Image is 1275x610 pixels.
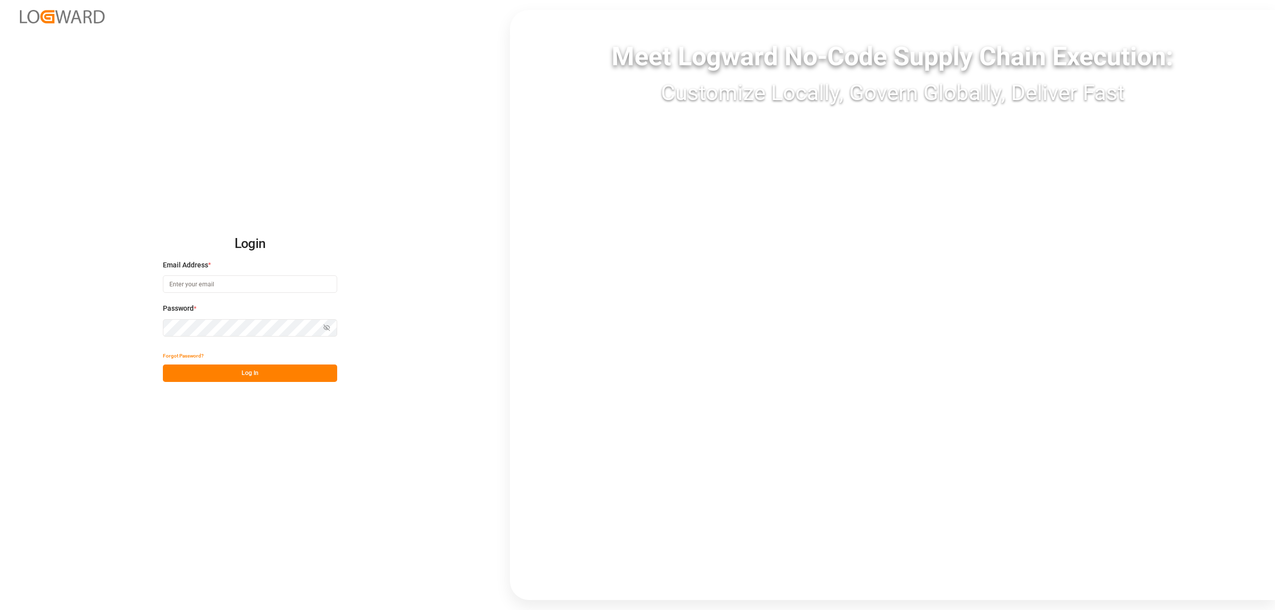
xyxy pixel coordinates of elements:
h2: Login [163,228,337,260]
span: Password [163,303,194,314]
div: Customize Locally, Govern Globally, Deliver Fast [510,76,1275,109]
span: Email Address [163,260,208,270]
img: Logward_new_orange.png [20,10,105,23]
button: Forgot Password? [163,347,204,365]
div: Meet Logward No-Code Supply Chain Execution: [510,37,1275,76]
button: Log In [163,365,337,382]
input: Enter your email [163,275,337,293]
